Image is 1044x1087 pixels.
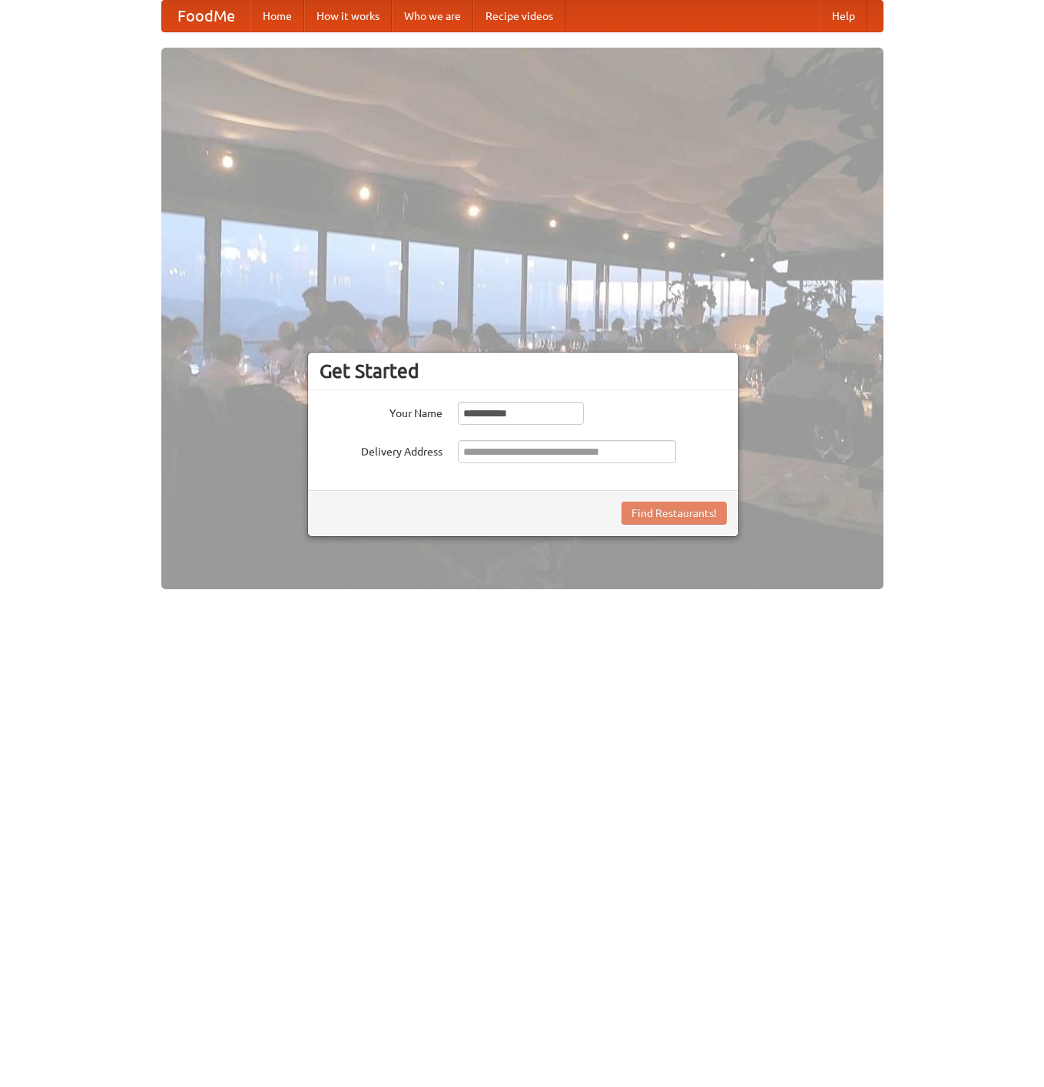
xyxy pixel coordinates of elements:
[320,402,442,421] label: Your Name
[392,1,473,31] a: Who we are
[473,1,565,31] a: Recipe videos
[320,360,727,383] h3: Get Started
[304,1,392,31] a: How it works
[621,502,727,525] button: Find Restaurants!
[250,1,304,31] a: Home
[320,440,442,459] label: Delivery Address
[162,1,250,31] a: FoodMe
[820,1,867,31] a: Help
